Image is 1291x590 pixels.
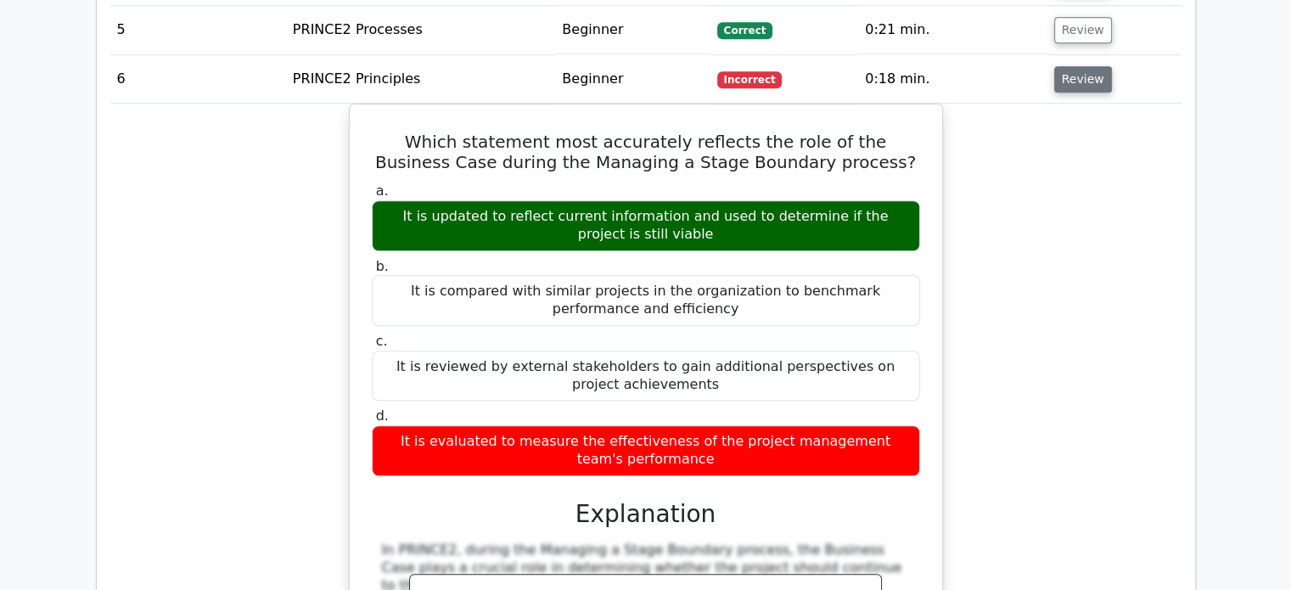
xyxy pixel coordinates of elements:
[372,200,920,251] div: It is updated to reflect current information and used to determine if the project is still viable
[555,6,710,54] td: Beginner
[372,351,920,402] div: It is reviewed by external stakeholders to gain additional perspectives on project achievements
[370,132,922,172] h5: Which statement most accurately reflects the role of the Business Case during the Managing a Stag...
[110,55,286,104] td: 6
[372,425,920,476] div: It is evaluated to measure the effectiveness of the project management team's performance
[717,71,783,88] span: Incorrect
[372,275,920,326] div: It is compared with similar projects in the organization to benchmark performance and efficiency
[717,22,772,39] span: Correct
[1054,66,1112,93] button: Review
[858,6,1047,54] td: 0:21 min.
[286,55,555,104] td: PRINCE2 Principles
[376,258,389,274] span: b.
[555,55,710,104] td: Beginner
[110,6,286,54] td: 5
[1054,17,1112,43] button: Review
[858,55,1047,104] td: 0:18 min.
[376,183,389,199] span: a.
[376,333,388,349] span: c.
[286,6,555,54] td: PRINCE2 Processes
[376,407,389,424] span: d.
[382,500,910,529] h3: Explanation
